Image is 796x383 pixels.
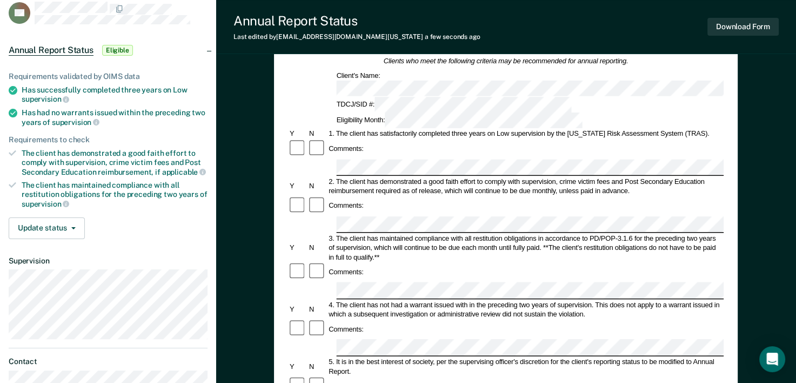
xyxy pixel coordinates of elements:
[22,149,208,176] div: The client has demonstrated a good faith effort to comply with supervision, crime victim fees and...
[327,234,724,262] div: 3. The client has maintained compliance with all restitution obligations in accordance to PD/POP-...
[419,47,592,54] strong: Checklist, Recommendation, and Determination Form
[307,305,327,314] div: N
[288,243,307,252] div: Y
[52,118,99,127] span: supervision
[9,45,93,56] span: Annual Report Status
[327,177,724,196] div: 2. The client has demonstrated a good faith effort to comply with supervision, crime victim fees ...
[384,57,628,65] em: Clients who meet the following criteria may be recommended for annual reporting.
[102,45,133,56] span: Eligible
[9,72,208,81] div: Requirements validated by OIMS data
[759,346,785,372] div: Open Intercom Messenger
[707,18,779,36] button: Download Form
[327,357,724,376] div: 5. It is in the best interest of society, per the supervising officer's discretion for the client...
[327,144,365,153] div: Comments:
[327,300,724,319] div: 4. The client has not had a warrant issued with in the preceding two years of supervision. This d...
[335,97,573,113] div: TDCJ/SID #:
[288,305,307,314] div: Y
[22,181,208,208] div: The client has maintained compliance with all restitution obligations for the preceding two years of
[233,33,480,41] div: Last edited by [EMAIL_ADDRESS][DOMAIN_NAME][US_STATE]
[22,85,208,104] div: Has successfully completed three years on Low
[307,181,327,190] div: N
[22,108,208,127] div: Has had no warrants issued within the preceding two years of
[288,361,307,371] div: Y
[335,113,584,128] div: Eligibility Month:
[288,181,307,190] div: Y
[307,243,327,252] div: N
[9,357,208,366] dt: Contact
[22,200,69,208] span: supervision
[327,129,724,138] div: 1. The client has satisfactorily completed three years on Low supervision by the [US_STATE] Risk ...
[307,361,327,371] div: N
[425,33,480,41] span: a few seconds ago
[162,168,206,176] span: applicable
[9,135,208,144] div: Requirements to check
[288,129,307,138] div: Y
[327,267,365,276] div: Comments:
[307,129,327,138] div: N
[233,13,480,29] div: Annual Report Status
[9,217,85,239] button: Update status
[327,201,365,210] div: Comments:
[327,325,365,334] div: Comments:
[22,95,69,103] span: supervision
[9,256,208,266] dt: Supervision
